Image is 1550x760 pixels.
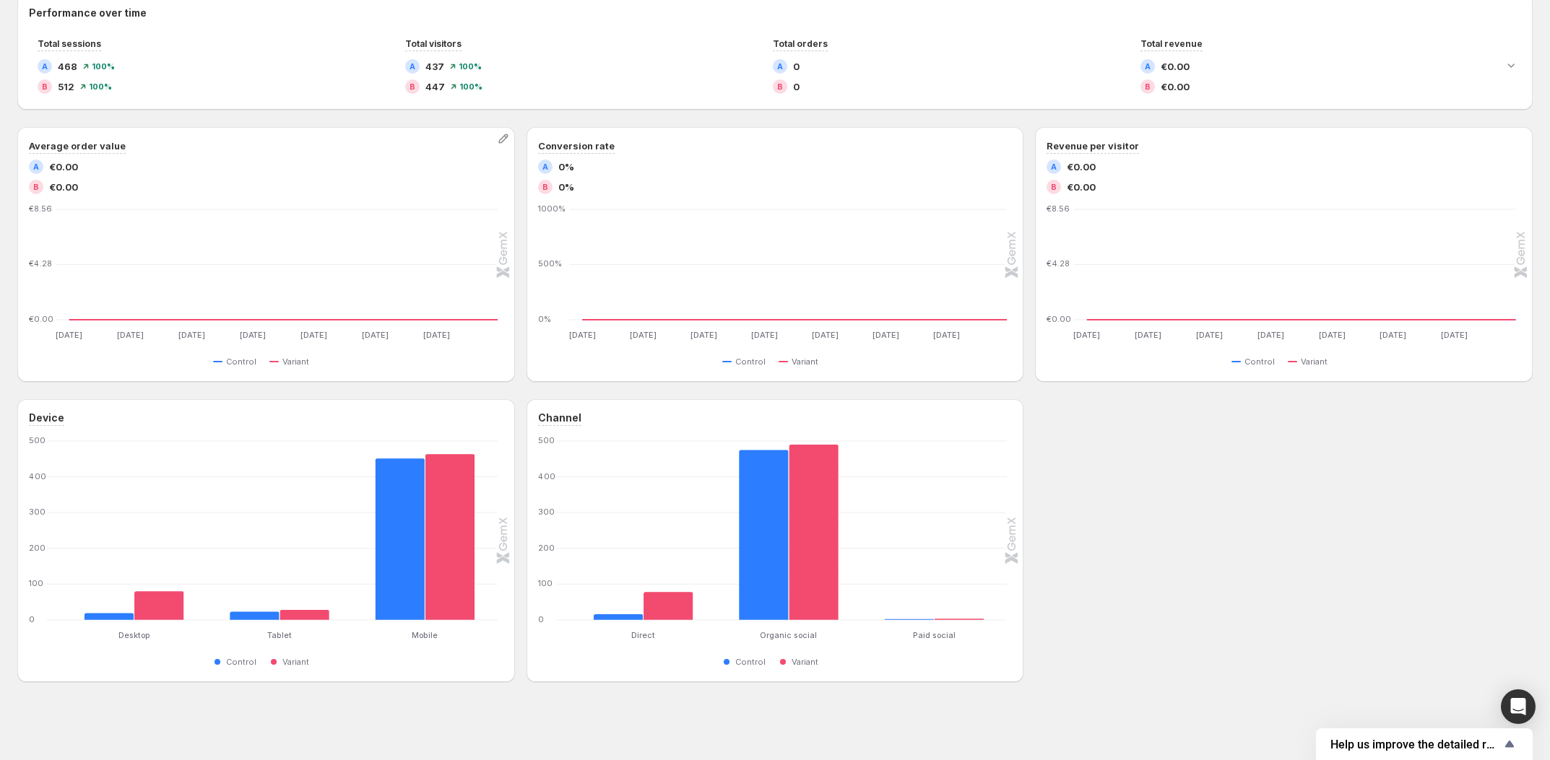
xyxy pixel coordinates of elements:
rect: Variant 80 [134,556,184,620]
text: [DATE] [1074,330,1101,340]
text: 100 [29,578,43,588]
span: 100 % [89,82,112,91]
span: €0.00 [1161,79,1190,94]
span: Variant [282,356,309,367]
h2: B [1051,183,1057,191]
span: Control [226,356,256,367]
text: Organic social [760,630,817,640]
rect: Control 451 [376,441,425,620]
h2: B [33,183,39,191]
div: Open Intercom Messenger [1501,689,1536,724]
h2: B [42,82,48,91]
span: 100 % [92,62,115,71]
text: 0 [29,614,35,624]
text: 200 [538,543,555,553]
text: [DATE] [56,330,82,340]
rect: Variant 463 [425,441,475,620]
span: €0.00 [1067,180,1096,194]
text: [DATE] [569,330,596,340]
span: Variant [282,656,309,668]
h2: A [42,62,48,71]
text: 400 [29,471,46,481]
h2: A [410,62,415,71]
text: [DATE] [362,330,389,340]
button: Control [1231,353,1281,370]
text: 300 [29,507,46,517]
text: €4.28 [1047,258,1070,268]
span: Total orders [773,38,828,49]
button: Variant [1288,353,1333,370]
rect: Control 19 [85,579,134,620]
text: Mobile [412,630,438,640]
text: [DATE] [690,330,717,340]
h2: B [410,82,415,91]
h2: A [542,162,548,171]
span: 100 % [459,62,482,71]
rect: Control 23 [230,577,280,620]
text: [DATE] [1441,330,1468,340]
span: 512 [58,79,74,94]
h2: A [1145,62,1151,71]
span: 468 [58,59,77,74]
rect: Variant 78 [643,557,693,620]
text: €0.00 [29,314,53,324]
h3: Channel [538,411,581,425]
button: Variant [779,353,824,370]
text: Paid social [913,630,956,640]
rect: Variant 28 [280,575,329,620]
g: Direct: Control 16,Variant 78 [571,441,716,620]
text: 200 [29,543,46,553]
text: €8.56 [1047,204,1070,214]
h2: Performance over time [29,6,1521,20]
g: Mobile: Control 451,Variant 463 [352,441,498,620]
button: Variant [779,653,824,671]
span: Total visitors [405,38,462,49]
rect: Control 16 [593,580,643,620]
h2: A [1051,162,1057,171]
g: Organic social: Control 475,Variant 490 [716,441,861,620]
h3: Average order value [29,139,126,153]
h3: Conversion rate [538,139,615,153]
g: Paid social: Control 2,Variant 3 [861,441,1006,620]
span: 437 [425,59,444,74]
text: [DATE] [1135,330,1161,340]
button: Control [722,353,771,370]
span: 0 [793,79,800,94]
text: [DATE] [178,330,205,340]
span: Control [735,656,766,668]
text: [DATE] [117,330,144,340]
g: Tablet: Control 23,Variant 28 [207,441,352,620]
button: Control [722,653,771,671]
span: Variant [1301,356,1328,367]
h3: Device [29,411,64,425]
span: Control [1244,356,1275,367]
text: Desktop [118,630,150,640]
span: Total revenue [1140,38,1203,49]
span: €0.00 [49,180,78,194]
text: 500 [29,435,46,445]
text: [DATE] [1257,330,1284,340]
text: 500% [538,258,562,268]
span: Help us improve the detailed report for A/B campaigns [1330,738,1501,751]
rect: Variant 490 [789,441,839,620]
text: €0.00 [1047,314,1071,324]
rect: Control 2 [884,585,934,620]
span: Control [226,656,256,668]
span: Total sessions [38,38,101,49]
h2: A [33,162,39,171]
h2: B [1145,82,1151,91]
text: 100 [538,578,553,588]
span: 0% [558,160,574,174]
g: Desktop: Control 19,Variant 80 [61,441,207,620]
button: Variant [269,653,315,671]
button: Control [213,353,262,370]
text: 1000% [538,204,566,214]
span: 0 [793,59,800,74]
span: €0.00 [49,160,78,174]
span: 100 % [459,82,482,91]
button: Variant [269,353,315,370]
text: [DATE] [423,330,450,340]
text: [DATE] [1380,330,1407,340]
h2: B [777,82,783,91]
text: [DATE] [1319,330,1346,340]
